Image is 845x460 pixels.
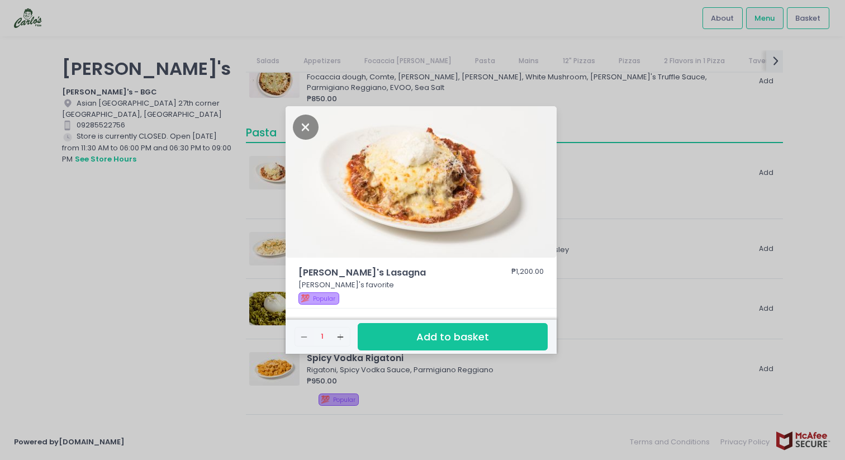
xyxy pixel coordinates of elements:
p: [PERSON_NAME]'s favorite [298,279,544,291]
img: Garfield's Lasagna [286,106,557,258]
span: Popular [313,295,335,303]
button: Close [293,121,319,132]
button: Add to basket [358,323,548,350]
div: ₱1,200.00 [511,266,544,279]
span: [PERSON_NAME]'s Lasagna [298,266,483,279]
span: 💯 [301,293,310,303]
